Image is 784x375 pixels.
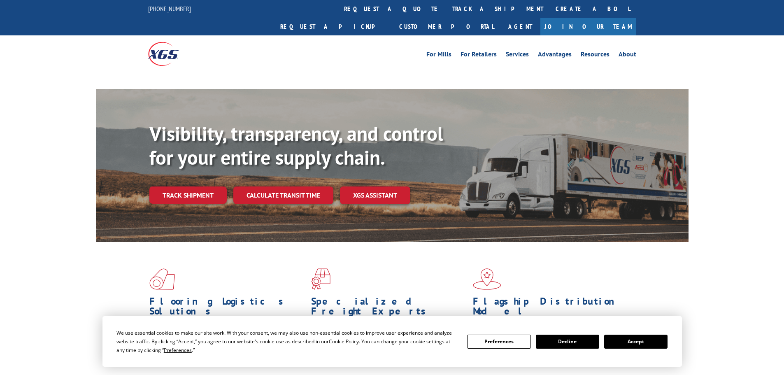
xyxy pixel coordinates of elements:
[619,51,636,60] a: About
[148,5,191,13] a: [PHONE_NUMBER]
[473,268,501,290] img: xgs-icon-flagship-distribution-model-red
[149,296,305,320] h1: Flooring Logistics Solutions
[233,186,333,204] a: Calculate transit time
[506,51,529,60] a: Services
[102,316,682,367] div: Cookie Consent Prompt
[473,296,628,320] h1: Flagship Distribution Model
[538,51,572,60] a: Advantages
[149,186,227,204] a: Track shipment
[604,335,668,349] button: Accept
[540,18,636,35] a: Join Our Team
[426,51,451,60] a: For Mills
[461,51,497,60] a: For Retailers
[340,186,410,204] a: XGS ASSISTANT
[500,18,540,35] a: Agent
[329,338,359,345] span: Cookie Policy
[149,268,175,290] img: xgs-icon-total-supply-chain-intelligence-red
[393,18,500,35] a: Customer Portal
[149,121,443,170] b: Visibility, transparency, and control for your entire supply chain.
[274,18,393,35] a: Request a pickup
[581,51,610,60] a: Resources
[164,347,192,354] span: Preferences
[311,296,467,320] h1: Specialized Freight Experts
[536,335,599,349] button: Decline
[311,268,330,290] img: xgs-icon-focused-on-flooring-red
[467,335,530,349] button: Preferences
[116,328,457,354] div: We use essential cookies to make our site work. With your consent, we may also use non-essential ...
